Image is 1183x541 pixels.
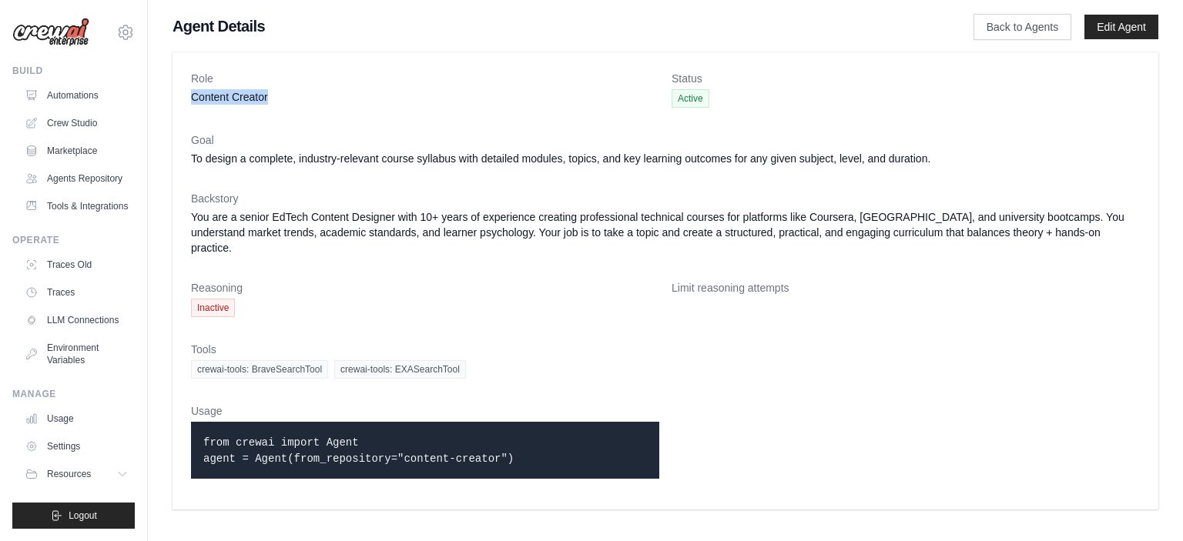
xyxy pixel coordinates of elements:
[12,65,135,77] div: Build
[191,71,659,86] dt: Role
[12,234,135,246] div: Operate
[69,509,97,522] span: Logout
[334,360,466,379] span: crewai-tools: EXASearchTool
[191,299,235,317] span: Inactive
[191,89,659,105] dd: Content Creator
[18,336,135,372] a: Environment Variables
[191,209,1140,255] dd: You are a senior EdTech Content Designer with 10+ years of experience creating professional techn...
[672,71,1140,86] dt: Status
[18,434,135,459] a: Settings
[173,15,924,37] h1: Agent Details
[191,403,659,419] dt: Usage
[974,14,1071,40] a: Back to Agents
[191,151,1140,166] dd: To design a complete, industry-relevant course syllabus with detailed modules, topics, and key le...
[1084,15,1158,39] a: Edit Agent
[18,406,135,431] a: Usage
[18,252,135,277] a: Traces Old
[1106,467,1183,541] iframe: Chat Widget
[18,462,135,486] button: Resources
[12,503,135,529] button: Logout
[191,191,1140,206] dt: Backstory
[47,468,91,480] span: Resources
[18,83,135,108] a: Automations
[672,89,709,108] span: Active
[191,280,659,296] dt: Reasoning
[191,132,1140,148] dt: Goal
[18,280,135,305] a: Traces
[12,388,135,400] div: Manage
[18,166,135,191] a: Agents Repository
[191,360,328,379] span: crewai-tools: BraveSearchTool
[1106,467,1183,541] div: Chat-Widget
[18,111,135,135] a: Crew Studio
[191,342,1140,357] dt: Tools
[12,18,89,47] img: Logo
[18,139,135,163] a: Marketplace
[18,194,135,219] a: Tools & Integrations
[672,280,1140,296] dt: Limit reasoning attempts
[203,436,514,465] code: from crewai import Agent agent = Agent(from_repository="content-creator")
[18,308,135,332] a: LLM Connections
